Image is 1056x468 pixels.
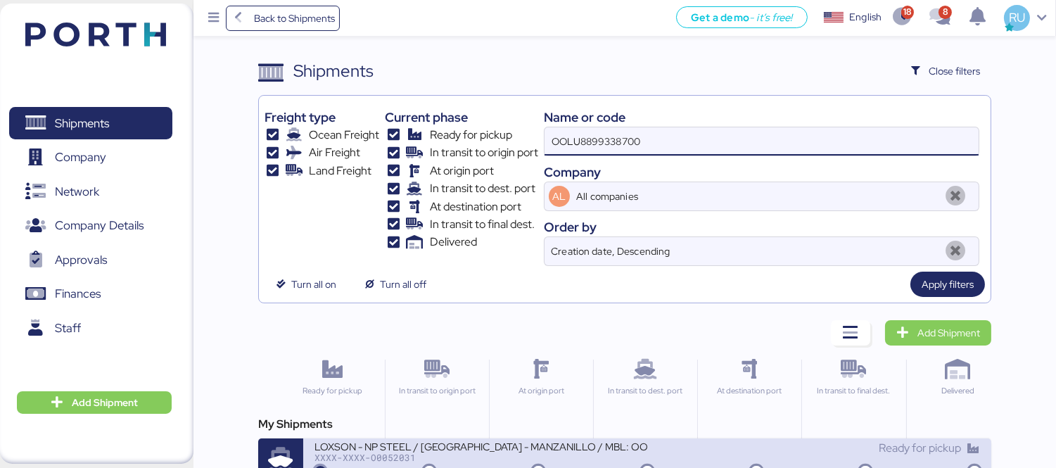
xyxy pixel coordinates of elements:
[430,163,494,179] span: At origin port
[55,182,99,202] span: Network
[9,244,172,276] a: Approvals
[9,312,172,344] a: Staff
[885,320,991,346] a: Add Shipment
[9,175,172,208] a: Network
[544,108,979,127] div: Name or code
[55,147,106,167] span: Company
[929,63,980,80] span: Close filters
[293,58,374,84] div: Shipments
[55,284,101,304] span: Finances
[917,324,980,341] span: Add Shipment
[912,385,1004,397] div: Delivered
[9,141,172,174] a: Company
[574,182,939,210] input: AL
[254,10,335,27] span: Back to Shipments
[704,385,795,397] div: At destination port
[309,163,371,179] span: Land Freight
[265,272,348,297] button: Turn all on
[879,441,961,455] span: Ready for pickup
[9,107,172,139] a: Shipments
[9,210,172,242] a: Company Details
[226,6,341,31] a: Back to Shipments
[391,385,483,397] div: In transit to origin port
[544,217,979,236] div: Order by
[72,394,138,411] span: Add Shipment
[544,163,979,182] div: Company
[202,6,226,30] button: Menu
[1009,8,1025,27] span: RU
[314,453,647,462] div: XXXX-XXXX-O0052031
[353,272,438,297] button: Turn all off
[286,385,378,397] div: Ready for pickup
[17,391,172,414] button: Add Shipment
[291,276,336,293] span: Turn all on
[495,385,587,397] div: At origin port
[309,127,379,144] span: Ocean Freight
[599,385,691,397] div: In transit to dest. port
[258,416,991,433] div: My Shipments
[430,144,538,161] span: In transit to origin port
[309,144,360,161] span: Air Freight
[922,276,974,293] span: Apply filters
[430,198,521,215] span: At destination port
[910,272,985,297] button: Apply filters
[552,189,566,204] span: AL
[265,108,379,127] div: Freight type
[55,215,144,236] span: Company Details
[55,318,81,339] span: Staff
[314,440,647,452] div: LOXSON - NP STEEL / [GEOGRAPHIC_DATA] - MANZANILLO / MBL: OOLU8899338700 - HBL: SZML2507060N / 1X...
[430,216,535,233] span: In transit to final dest.
[849,10,882,25] div: English
[430,127,512,144] span: Ready for pickup
[385,108,537,127] div: Current phase
[55,250,107,270] span: Approvals
[430,234,477,251] span: Delivered
[430,180,535,197] span: In transit to dest. port
[808,385,899,397] div: In transit to final dest.
[900,58,991,84] button: Close filters
[9,278,172,310] a: Finances
[380,276,426,293] span: Turn all off
[55,113,109,134] span: Shipments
